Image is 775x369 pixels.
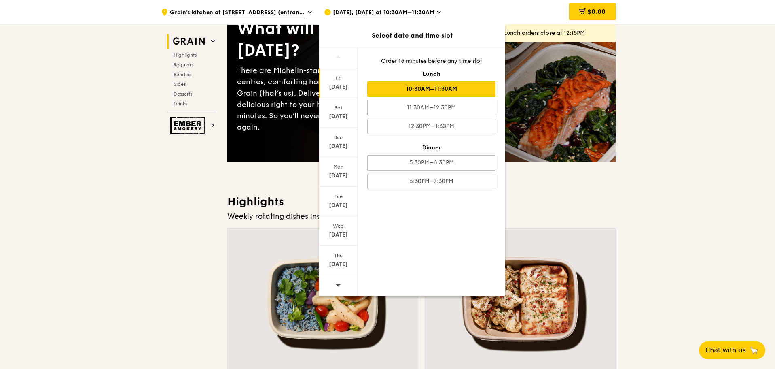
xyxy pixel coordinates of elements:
[320,75,356,81] div: Fri
[504,29,609,37] div: Lunch orders close at 12:15PM
[227,211,616,222] div: Weekly rotating dishes inspired by flavours from around the world.
[237,18,421,62] div: What will you eat [DATE]?
[367,155,495,171] div: 5:30PM–6:30PM
[170,117,208,134] img: Ember Smokery web logo
[749,346,759,355] span: 🦙
[320,113,356,121] div: [DATE]
[320,172,356,180] div: [DATE]
[320,134,356,141] div: Sun
[320,142,356,150] div: [DATE]
[174,101,187,107] span: Drinks
[170,9,305,17] span: Grain's kitchen at [STREET_ADDRESS] (entrance along [PERSON_NAME][GEOGRAPHIC_DATA])
[333,9,434,17] span: [DATE], [DATE] at 10:30AM–11:30AM
[174,52,197,58] span: Highlights
[174,72,191,77] span: Bundles
[174,62,193,68] span: Regulars
[320,201,356,209] div: [DATE]
[367,100,495,115] div: 11:30AM–12:30PM
[320,260,356,269] div: [DATE]
[367,57,495,65] div: Order 15 minutes before any time slot
[170,34,208,49] img: Grain web logo
[367,81,495,97] div: 10:30AM–11:30AM
[320,223,356,229] div: Wed
[587,8,606,15] span: $0.00
[320,252,356,259] div: Thu
[367,174,495,189] div: 6:30PM–7:30PM
[705,346,746,355] span: Chat with us
[174,81,186,87] span: Sides
[367,70,495,78] div: Lunch
[699,341,765,359] button: Chat with us🦙
[237,65,421,133] div: There are Michelin-star restaurants, hawker centres, comforting home-cooked classics… and Grain (...
[320,83,356,91] div: [DATE]
[174,91,192,97] span: Desserts
[227,194,616,209] h3: Highlights
[320,164,356,170] div: Mon
[320,105,356,111] div: Sat
[319,31,505,41] div: Select date and time slot
[367,144,495,152] div: Dinner
[367,119,495,134] div: 12:30PM–1:30PM
[320,193,356,200] div: Tue
[320,231,356,239] div: [DATE]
